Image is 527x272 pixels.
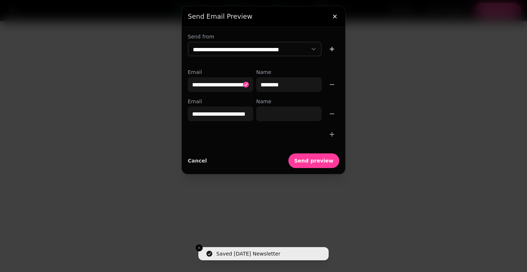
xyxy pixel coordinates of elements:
[188,153,207,168] button: Cancel
[188,158,207,163] span: Cancel
[294,158,333,163] span: Send preview
[188,33,339,40] label: Send from
[188,68,253,76] label: Email
[256,98,322,105] label: Name
[188,12,339,21] h3: Send email preview
[188,98,253,105] label: Email
[288,153,339,168] button: Send preview
[256,68,322,76] label: Name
